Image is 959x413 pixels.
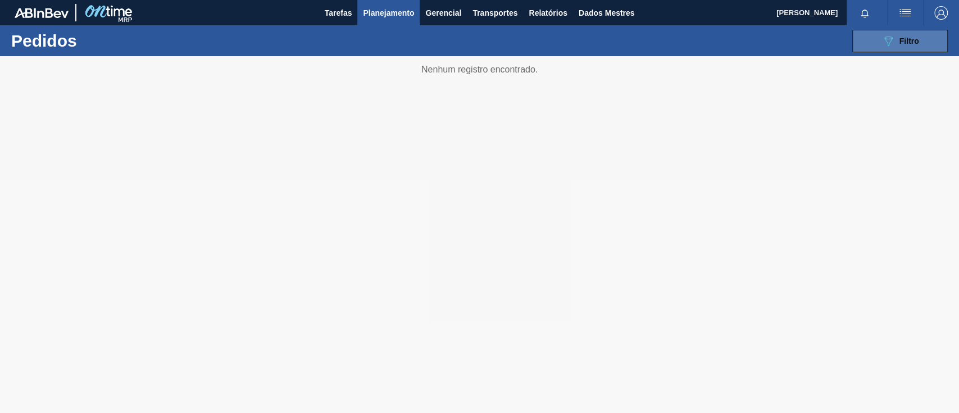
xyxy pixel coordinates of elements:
[15,8,69,18] img: TNhmsLtSVTkK8tSr43FrP2fwEKptu5GPRR3wAAAABJRU5ErkJggg==
[529,8,567,17] font: Relatórios
[425,8,461,17] font: Gerencial
[472,8,517,17] font: Transportes
[363,8,414,17] font: Planejamento
[899,37,919,46] font: Filtro
[898,6,912,20] img: ações do usuário
[325,8,352,17] font: Tarefas
[11,31,77,50] font: Pedidos
[847,5,883,21] button: Notificações
[579,8,635,17] font: Dados Mestres
[852,30,948,52] button: Filtro
[934,6,948,20] img: Sair
[776,8,838,17] font: [PERSON_NAME]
